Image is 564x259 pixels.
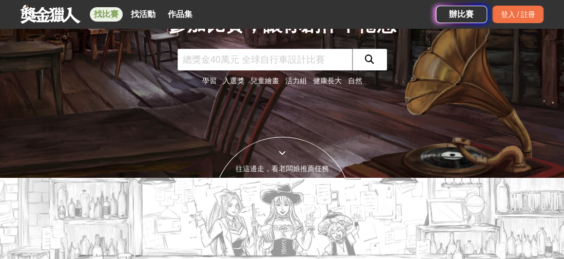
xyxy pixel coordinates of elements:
a: 學習 [202,77,217,85]
a: 作品集 [164,7,197,22]
a: 找活動 [127,7,160,22]
a: 入選獎 [223,77,244,85]
div: 登入 / 註冊 [492,6,543,23]
input: 總獎金40萬元 全球自行車設計比賽 [178,49,352,70]
div: 往這邊走，看老闆娘推薦任務 [213,163,351,174]
a: 自然 [348,77,362,85]
a: 兒童繪畫 [250,77,279,85]
a: 健康長大 [313,77,342,85]
a: 找比賽 [90,7,123,22]
a: 活力組 [285,77,307,85]
a: 辦比賽 [436,6,487,23]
